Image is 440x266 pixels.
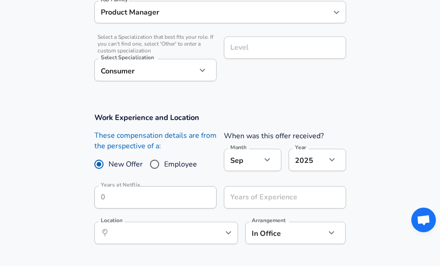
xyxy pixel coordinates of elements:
[101,182,140,188] label: Years at Netflix
[224,149,261,171] div: Sep
[101,218,122,223] label: Location
[411,208,436,232] div: Open chat
[222,226,235,239] button: Open
[228,41,342,55] input: L3
[101,55,154,60] label: Select Specialization
[224,186,326,209] input: 7
[164,159,197,170] span: Employee
[94,34,217,54] span: Select a Specialization that best fits your role. If you can't find one, select 'Other' to enter ...
[245,222,312,244] div: In Office
[289,149,326,171] div: 2025
[230,145,246,150] label: Month
[94,112,346,123] h3: Work Experience and Location
[94,186,197,209] input: 0
[98,5,328,19] input: Software Engineer
[330,6,343,19] button: Open
[224,131,324,141] label: When was this offer received?
[295,145,306,150] label: Year
[94,130,217,151] label: These compensation details are from the perspective of a:
[94,59,197,81] div: Consumer
[109,159,143,170] span: New Offer
[252,218,285,223] label: Arrangement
